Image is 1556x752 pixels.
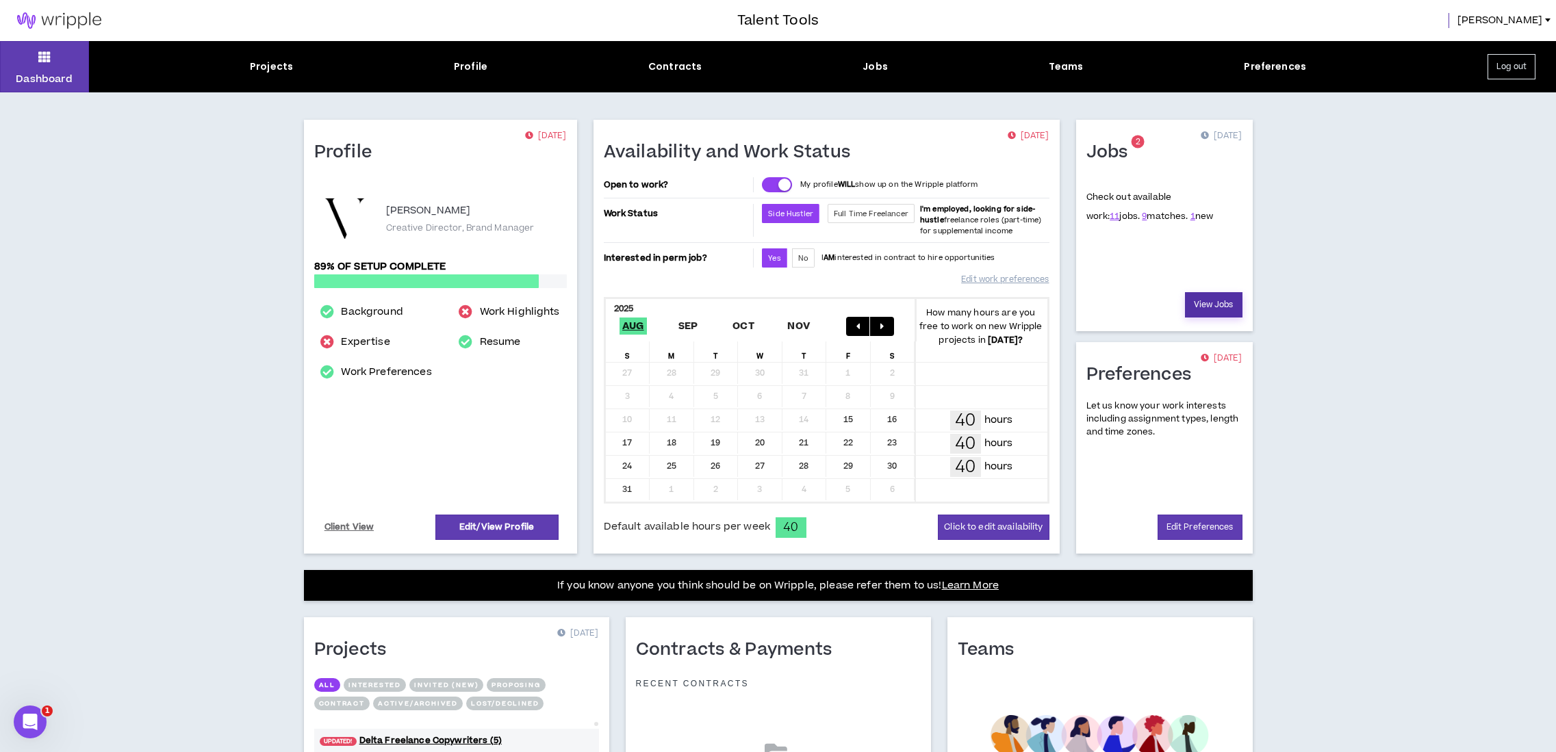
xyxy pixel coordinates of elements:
[785,317,813,335] span: Nov
[768,253,780,263] span: Yes
[782,341,827,362] div: T
[826,341,871,362] div: F
[604,179,751,190] p: Open to work?
[737,10,819,31] h3: Talent Tools
[1244,60,1306,74] div: Preferences
[341,364,431,380] a: Work Preferences
[1185,292,1242,317] a: View Jobs
[1008,129,1049,143] p: [DATE]
[487,678,545,692] button: Proposing
[1086,364,1202,386] h1: Preferences
[800,179,978,190] p: My profile show up on the Wripple platform
[984,436,1013,451] p: hours
[606,341,650,362] div: S
[915,306,1047,347] p: How many hours are you free to work on new Wripple projects in
[435,515,559,540] a: Edit/View Profile
[344,678,406,692] button: Interested
[1201,129,1242,143] p: [DATE]
[16,72,73,86] p: Dashboard
[984,459,1013,474] p: hours
[1190,210,1214,222] span: new
[1142,210,1147,222] a: 9
[920,204,1035,225] b: I'm employed, looking for side-hustle
[821,252,995,263] p: I interested in contract to hire opportunities
[938,515,1049,540] button: Click to edit availability
[730,317,757,335] span: Oct
[341,304,403,320] a: Background
[650,341,694,362] div: M
[557,627,598,640] p: [DATE]
[42,705,53,716] span: 1
[386,203,471,219] p: [PERSON_NAME]
[863,60,888,74] div: Jobs
[1086,191,1214,222] p: Check out available work:
[322,515,377,539] a: Client View
[738,341,782,362] div: W
[1190,210,1195,222] a: 1
[557,578,999,594] p: If you know anyone you think should be on Wripple, please refer them to us!
[409,678,483,692] button: Invited (new)
[614,302,634,315] b: 2025
[386,222,535,234] p: Creative Director, Brand Manager
[454,60,487,74] div: Profile
[1110,210,1140,222] span: jobs.
[988,334,1023,346] b: [DATE] ?
[14,705,47,738] iframe: Intercom live chat
[314,142,383,164] h1: Profile
[824,252,834,263] strong: AM
[314,259,567,274] p: 89% of setup complete
[1136,136,1140,148] span: 2
[961,268,1049,291] a: Edit work preferences
[604,142,861,164] h1: Availability and Work Status
[314,734,599,747] a: UPDATED!Delta Freelance Copywriters (5)
[1110,210,1119,222] a: 11
[341,334,390,350] a: Expertise
[314,187,376,249] div: Anduin V.
[942,578,999,593] a: Learn More
[834,209,908,219] span: Full Time Freelancer
[1132,135,1145,148] sup: 2
[798,253,808,263] span: No
[694,341,739,362] div: T
[920,204,1042,236] span: freelance roles (part-time) for supplemental income
[1049,60,1084,74] div: Teams
[1457,13,1542,28] span: [PERSON_NAME]
[480,304,560,320] a: Work Highlights
[648,60,702,74] div: Contracts
[320,737,357,746] span: UPDATED!
[636,678,750,689] p: Recent Contracts
[480,334,521,350] a: Resume
[1158,515,1242,540] a: Edit Preferences
[1201,352,1242,365] p: [DATE]
[314,639,397,661] h1: Projects
[466,697,544,710] button: Lost/Declined
[1488,54,1535,79] button: Log out
[314,678,340,692] button: All
[984,413,1013,428] p: hours
[620,317,647,335] span: Aug
[871,341,915,362] div: S
[604,248,751,268] p: Interested in perm job?
[314,697,370,710] button: Contract
[838,179,856,190] strong: WILL
[1086,142,1138,164] h1: Jobs
[604,519,770,534] span: Default available hours per week
[1142,210,1188,222] span: matches.
[1086,400,1242,439] p: Let us know your work interests including assignment types, length and time zones.
[525,129,566,143] p: [DATE]
[604,204,751,223] p: Work Status
[958,639,1025,661] h1: Teams
[250,60,293,74] div: Projects
[676,317,701,335] span: Sep
[373,697,463,710] button: Active/Archived
[636,639,843,661] h1: Contracts & Payments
